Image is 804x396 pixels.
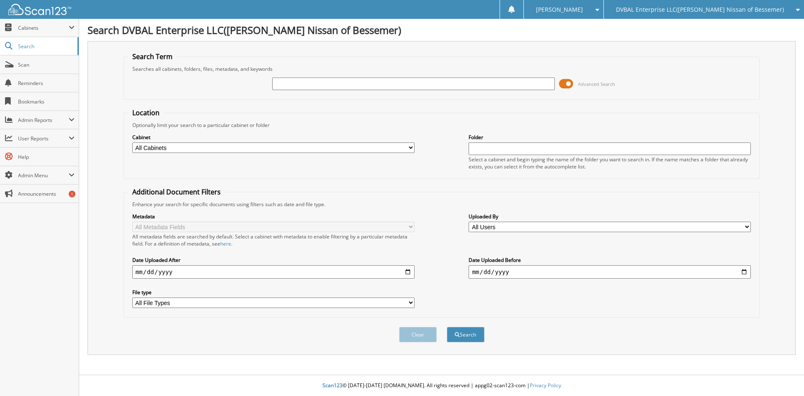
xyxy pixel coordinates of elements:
span: Bookmarks [18,98,75,105]
div: Optionally limit your search to a particular cabinet or folder [128,122,755,129]
a: Privacy Policy [530,382,561,389]
span: Search [18,43,73,50]
legend: Additional Document Filters [128,187,225,197]
label: Uploaded By [469,213,751,220]
label: Folder [469,134,751,141]
span: Announcements [18,190,75,197]
span: Reminders [18,80,75,87]
input: end [469,265,751,279]
span: DVBAL Enterprise LLC([PERSON_NAME] Nissan of Bessemer) [616,7,784,12]
span: Scan123 [322,382,343,389]
span: Help [18,153,75,160]
span: Admin Reports [18,116,69,124]
input: start [132,265,415,279]
span: User Reports [18,135,69,142]
label: Cabinet [132,134,415,141]
label: File type [132,289,415,296]
img: scan123-logo-white.svg [8,4,71,15]
span: Admin Menu [18,172,69,179]
span: Scan [18,61,75,68]
label: Metadata [132,213,415,220]
div: Searches all cabinets, folders, files, metadata, and keywords [128,65,755,72]
div: Enhance your search for specific documents using filters such as date and file type. [128,201,755,208]
div: © [DATE]-[DATE] [DOMAIN_NAME]. All rights reserved | appg02-scan123-com | [79,375,804,396]
label: Date Uploaded After [132,256,415,264]
span: Advanced Search [578,81,615,87]
div: Select a cabinet and begin typing the name of the folder you want to search in. If the name match... [469,156,751,170]
button: Clear [399,327,437,342]
label: Date Uploaded Before [469,256,751,264]
span: Cabinets [18,24,69,31]
span: [PERSON_NAME] [536,7,583,12]
legend: Location [128,108,164,117]
button: Search [447,327,484,342]
a: here [220,240,231,247]
h1: Search DVBAL Enterprise LLC([PERSON_NAME] Nissan of Bessemer) [88,23,796,37]
div: All metadata fields are searched by default. Select a cabinet with metadata to enable filtering b... [132,233,415,247]
div: 1 [69,191,75,197]
legend: Search Term [128,52,177,61]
